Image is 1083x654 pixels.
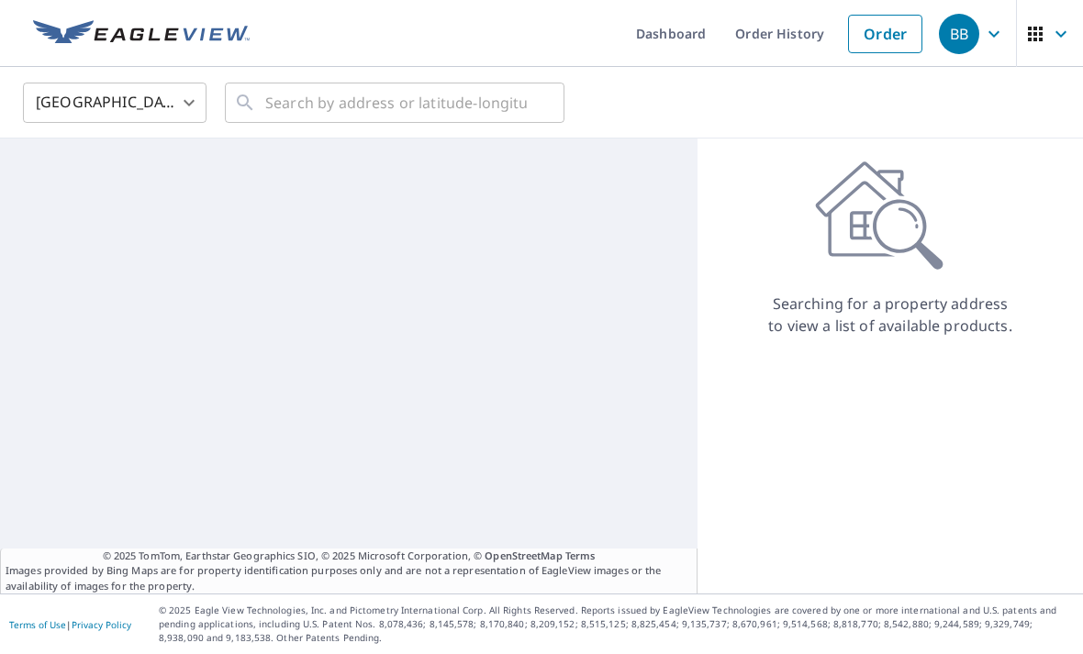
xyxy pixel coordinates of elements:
div: [GEOGRAPHIC_DATA] [23,77,207,128]
input: Search by address or latitude-longitude [265,77,527,128]
img: EV Logo [33,20,250,48]
a: Order [848,15,922,53]
a: Terms [565,549,596,562]
a: Terms of Use [9,618,66,631]
p: Searching for a property address to view a list of available products. [767,293,1013,337]
div: BB [939,14,979,54]
span: © 2025 TomTom, Earthstar Geographics SIO, © 2025 Microsoft Corporation, © [103,549,596,564]
p: © 2025 Eagle View Technologies, Inc. and Pictometry International Corp. All Rights Reserved. Repo... [159,604,1074,645]
p: | [9,619,131,630]
a: Privacy Policy [72,618,131,631]
a: OpenStreetMap [485,549,562,562]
